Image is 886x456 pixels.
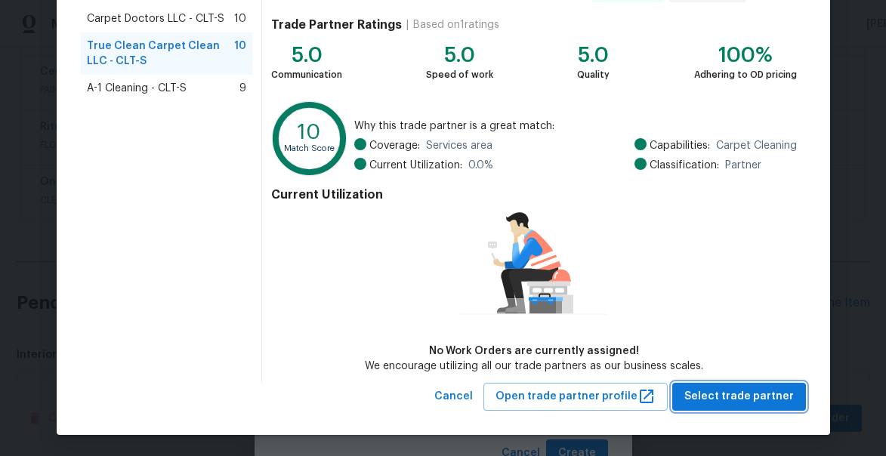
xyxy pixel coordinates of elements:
[577,48,610,63] div: 5.0
[716,138,797,153] span: Carpet Cleaning
[468,158,493,173] span: 0.0 %
[369,158,462,173] span: Current Utilization:
[298,122,322,143] text: 10
[285,144,335,153] text: Match Score
[271,48,342,63] div: 5.0
[650,158,719,173] span: Classification:
[650,138,710,153] span: Capabilities:
[365,344,703,359] div: No Work Orders are currently assigned!
[271,17,402,32] h4: Trade Partner Ratings
[365,359,703,374] div: We encourage utilizing all our trade partners as our business scales.
[369,138,420,153] span: Coverage:
[234,11,246,26] span: 10
[694,48,797,63] div: 100%
[694,67,797,82] div: Adhering to OD pricing
[684,387,794,406] span: Select trade partner
[426,138,492,153] span: Services area
[271,67,342,82] div: Communication
[426,67,493,82] div: Speed of work
[577,67,610,82] div: Quality
[239,81,246,96] span: 9
[434,387,473,406] span: Cancel
[495,387,656,406] span: Open trade partner profile
[402,17,413,32] div: |
[483,383,668,411] button: Open trade partner profile
[426,48,493,63] div: 5.0
[234,39,246,69] span: 10
[428,383,479,411] button: Cancel
[87,81,187,96] span: A-1 Cleaning - CLT-S
[87,11,224,26] span: Carpet Doctors LLC - CLT-S
[672,383,806,411] button: Select trade partner
[87,39,235,69] span: True Clean Carpet Clean LLC - CLT-S
[354,119,797,134] span: Why this trade partner is a great match:
[271,187,796,202] h4: Current Utilization
[413,17,499,32] div: Based on 1 ratings
[725,158,761,173] span: Partner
